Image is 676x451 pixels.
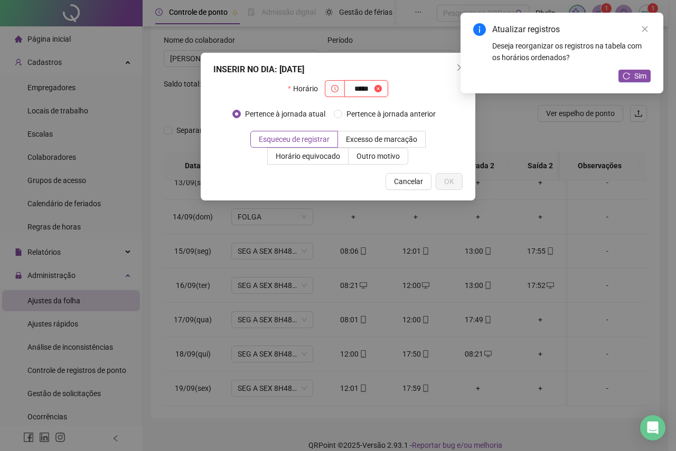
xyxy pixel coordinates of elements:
span: close [456,63,465,72]
button: Close [452,59,469,76]
span: reload [623,72,630,80]
span: Esqueceu de registrar [259,135,330,143]
button: Sim [618,70,651,82]
span: close [641,25,649,33]
button: OK [436,173,463,190]
button: Cancelar [386,173,431,190]
span: Sim [634,70,646,82]
div: Deseja reorganizar os registros na tabela com os horários ordenados? [492,40,651,63]
span: clock-circle [331,85,339,92]
label: Horário [288,80,324,97]
span: Outro motivo [356,152,400,160]
span: Excesso de marcação [346,135,417,143]
span: info-circle [473,23,486,36]
div: INSERIR NO DIA : [DATE] [213,63,463,76]
span: Cancelar [394,176,423,187]
span: Pertence à jornada atual [241,108,330,120]
div: Atualizar registros [492,23,651,36]
a: Close [639,23,651,35]
div: Open Intercom Messenger [640,415,665,440]
span: Pertence à jornada anterior [342,108,440,120]
span: Horário equivocado [276,152,340,160]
